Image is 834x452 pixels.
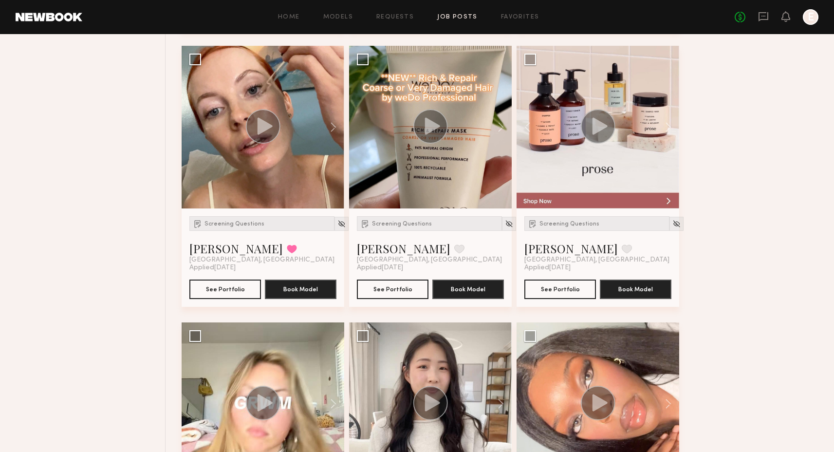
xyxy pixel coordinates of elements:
a: Favorites [501,14,539,20]
button: See Portfolio [524,280,596,299]
button: See Portfolio [357,280,428,299]
span: Screening Questions [539,221,599,227]
div: Applied [DATE] [357,264,504,272]
span: [GEOGRAPHIC_DATA], [GEOGRAPHIC_DATA] [357,256,502,264]
a: [PERSON_NAME] [524,241,618,256]
div: Applied [DATE] [189,264,336,272]
a: [PERSON_NAME] [357,241,450,256]
button: Book Model [600,280,671,299]
img: Unhide Model [337,220,346,228]
a: Models [323,14,353,20]
button: Book Model [432,280,504,299]
img: Submission Icon [528,219,537,228]
a: Home [278,14,300,20]
a: Book Model [600,284,671,293]
div: Applied [DATE] [524,264,671,272]
a: [PERSON_NAME] [189,241,283,256]
a: Requests [376,14,414,20]
span: [GEOGRAPHIC_DATA], [GEOGRAPHIC_DATA] [189,256,334,264]
img: Submission Icon [193,219,203,228]
span: Screening Questions [204,221,264,227]
img: Unhide Model [505,220,513,228]
span: [GEOGRAPHIC_DATA], [GEOGRAPHIC_DATA] [524,256,669,264]
button: Book Model [265,280,336,299]
a: Book Model [265,284,336,293]
button: See Portfolio [189,280,261,299]
img: Submission Icon [360,219,370,228]
img: Unhide Model [672,220,681,228]
a: Job Posts [437,14,478,20]
span: Screening Questions [372,221,432,227]
a: Book Model [432,284,504,293]
a: E [803,9,818,25]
